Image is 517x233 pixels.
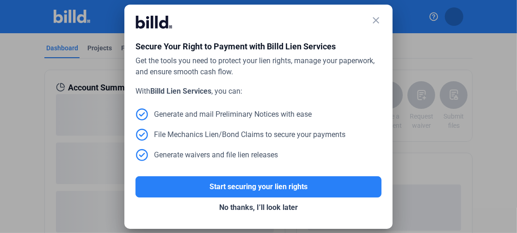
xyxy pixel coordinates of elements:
button: Start securing your lien rights [135,176,382,197]
button: No thanks, I’ll look later [135,197,382,218]
strong: Billd Lien Services [150,87,211,96]
div: Generate and mail Preliminary Notices with ease [135,108,312,121]
div: Generate waivers and file lien releases [135,149,278,161]
div: With , you can: [135,86,382,97]
mat-icon: close [370,15,382,26]
div: Get the tools you need to protect your lien rights, manage your paperwork, and ensure smooth cash... [135,55,382,78]
div: File Mechanics Lien/Bond Claims to secure your payments [135,128,345,141]
div: Secure Your Right to Payment with Billd Lien Services [135,40,382,55]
